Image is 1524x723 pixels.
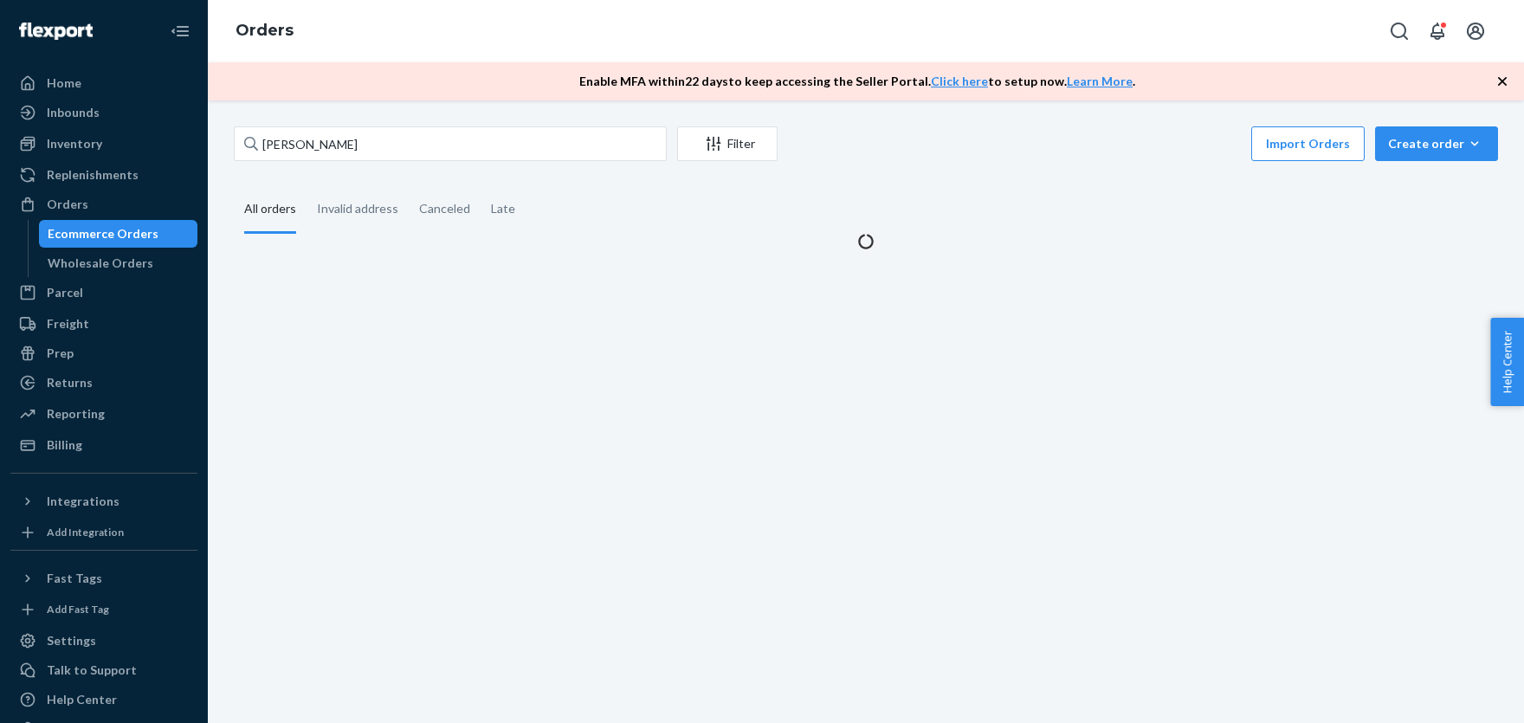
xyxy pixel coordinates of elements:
button: Open account menu [1458,14,1493,48]
a: Freight [10,310,197,338]
a: Home [10,69,197,97]
a: Add Integration [10,522,197,543]
div: Replenishments [47,166,139,184]
div: Billing [47,436,82,454]
button: Create order [1375,126,1498,161]
a: Add Fast Tag [10,599,197,620]
div: Help Center [47,691,117,708]
button: Integrations [10,487,197,515]
button: Open notifications [1420,14,1455,48]
div: Talk to Support [47,662,137,679]
a: Orders [236,21,294,40]
a: Parcel [10,279,197,307]
button: Import Orders [1251,126,1365,161]
a: Wholesale Orders [39,249,198,277]
div: Prep [47,345,74,362]
div: Canceled [419,186,470,231]
div: Ecommerce Orders [48,225,158,242]
div: Inventory [47,135,102,152]
div: Fast Tags [47,570,102,587]
button: Help Center [1490,318,1524,406]
a: Replenishments [10,161,197,189]
a: Prep [10,339,197,367]
div: Freight [47,315,89,332]
div: Settings [47,632,96,649]
div: Home [47,74,81,92]
a: Inbounds [10,99,197,126]
img: Flexport logo [19,23,93,40]
iframe: Apre un widget che permette di chattare con uno dei nostri agenti [1413,671,1507,714]
div: Late [491,186,515,231]
div: Add Integration [47,525,124,539]
div: Inbounds [47,104,100,121]
div: All orders [244,186,296,234]
a: Ecommerce Orders [39,220,198,248]
a: Returns [10,369,197,397]
input: Search orders [234,126,667,161]
a: Help Center [10,686,197,713]
a: Orders [10,190,197,218]
a: Billing [10,431,197,459]
ol: breadcrumbs [222,6,307,56]
button: Close Navigation [163,14,197,48]
button: Open Search Box [1382,14,1417,48]
a: Click here [931,74,988,88]
div: Create order [1388,135,1485,152]
div: Filter [678,135,777,152]
a: Settings [10,627,197,655]
div: Returns [47,374,93,391]
div: Integrations [47,493,119,510]
div: Add Fast Tag [47,602,109,616]
button: Fast Tags [10,565,197,592]
button: Talk to Support [10,656,197,684]
div: Orders [47,196,88,213]
div: Parcel [47,284,83,301]
a: Learn More [1067,74,1133,88]
p: Enable MFA within 22 days to keep accessing the Seller Portal. to setup now. . [579,73,1135,90]
a: Reporting [10,400,197,428]
div: Wholesale Orders [48,255,153,272]
button: Filter [677,126,778,161]
a: Inventory [10,130,197,158]
div: Reporting [47,405,105,423]
div: Invalid address [317,186,398,231]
